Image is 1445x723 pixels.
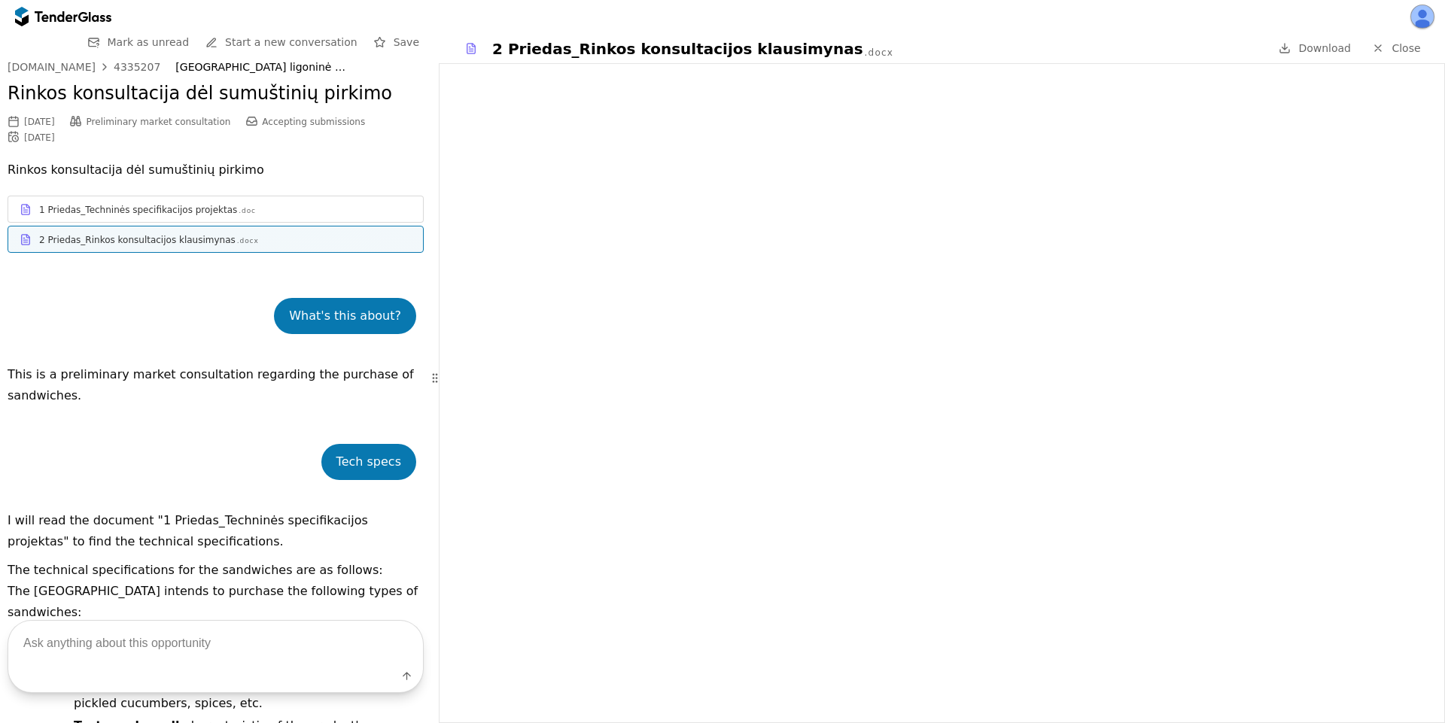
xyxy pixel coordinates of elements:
[39,234,236,246] div: 2 Priedas_Rinkos konsultacijos klausimynas
[24,117,55,127] div: [DATE]
[237,236,259,246] div: .docx
[108,36,190,48] span: Mark as unread
[24,132,55,143] div: [DATE]
[225,36,357,48] span: Start a new conversation
[8,581,424,623] p: The [GEOGRAPHIC_DATA] intends to purchase the following types of sandwiches:
[1274,39,1355,58] a: Download
[865,47,893,59] div: .docx
[1392,42,1420,54] span: Close
[84,33,194,52] button: Mark as unread
[39,204,237,216] div: 1 Priedas_Techninės specifikacijos projektas
[8,81,424,107] h2: Rinkos konsultacija dėl sumuštinių pirkimo
[8,159,424,181] p: Rinkos konsultacija dėl sumuštinių pirkimo
[262,117,365,127] span: Accepting submissions
[87,117,231,127] span: Preliminary market consultation
[289,305,401,327] div: What's this about?
[1363,39,1430,58] a: Close
[394,36,419,48] span: Save
[8,62,96,72] div: [DOMAIN_NAME]
[492,38,863,59] div: 2 Priedas_Rinkos konsultacijos klausimynas
[8,196,424,223] a: 1 Priedas_Techninės specifikacijos projektas.doc
[8,560,424,581] p: The technical specifications for the sandwiches are as follows:
[370,33,424,52] button: Save
[114,62,160,72] div: 4335207
[1298,42,1351,54] span: Download
[336,451,401,472] div: Tech specs
[8,61,160,73] a: [DOMAIN_NAME]4335207
[175,61,408,74] div: [GEOGRAPHIC_DATA] ligoninė [GEOGRAPHIC_DATA] ([GEOGRAPHIC_DATA])
[8,226,424,253] a: 2 Priedas_Rinkos konsultacijos klausimynas.docx
[8,510,424,552] p: I will read the document "1 Priedas_Techninės specifikacijos projektas" to find the technical spe...
[239,206,256,216] div: .doc
[201,33,362,52] a: Start a new conversation
[8,364,424,406] p: This is a preliminary market consultation regarding the purchase of sandwiches.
